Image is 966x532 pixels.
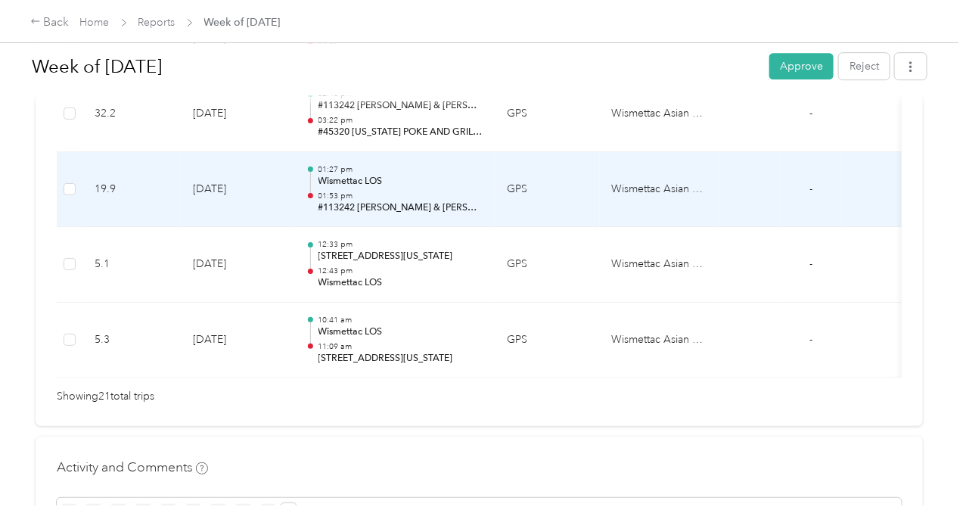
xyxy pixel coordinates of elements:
td: GPS [495,76,599,152]
span: - [809,182,812,195]
p: 12:33 pm [318,239,483,250]
p: Wismettac LOS [318,276,483,290]
td: [DATE] [181,303,294,378]
p: Wismettac LOS [318,175,483,188]
h1: Week of August 25 2025 [32,48,759,85]
td: [DATE] [181,76,294,152]
td: 19.9 [82,152,181,228]
td: 5.1 [82,227,181,303]
p: 01:27 pm [318,164,483,175]
td: [DATE] [181,152,294,228]
td: 5.3 [82,303,181,378]
span: - [809,333,812,346]
div: Back [30,14,70,32]
p: #113242 [PERSON_NAME] & [PERSON_NAME] [318,201,483,215]
iframe: Everlance-gr Chat Button Frame [881,447,966,532]
p: 11:09 am [318,341,483,352]
p: 01:53 pm [318,191,483,201]
p: 12:43 pm [318,266,483,276]
td: Wismettac Asian Foods [600,76,721,152]
span: - [809,107,812,120]
p: #45320 [US_STATE] POKE AND GRILL (AMERICAN RANIBOW ENTERPRISE) [318,126,483,139]
td: [DATE] [181,227,294,303]
td: GPS [495,152,599,228]
td: Wismettac Asian Foods [600,152,721,228]
td: Wismettac Asian Foods [600,227,721,303]
p: 03:22 pm [318,115,483,126]
td: GPS [495,227,599,303]
button: Approve [769,53,834,79]
td: 32.2 [82,76,181,152]
p: [STREET_ADDRESS][US_STATE] [318,250,483,263]
h4: Activity and Comments [57,458,208,477]
span: Week of [DATE] [204,14,281,30]
span: - [809,257,812,270]
button: Reject [839,53,890,79]
p: [STREET_ADDRESS][US_STATE] [318,352,483,366]
span: Showing 21 total trips [57,388,154,405]
a: Home [80,16,110,29]
p: 10:41 am [318,315,483,325]
a: Reports [138,16,175,29]
td: GPS [495,303,599,378]
p: Wismettac LOS [318,325,483,339]
td: Wismettac Asian Foods [600,303,721,378]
